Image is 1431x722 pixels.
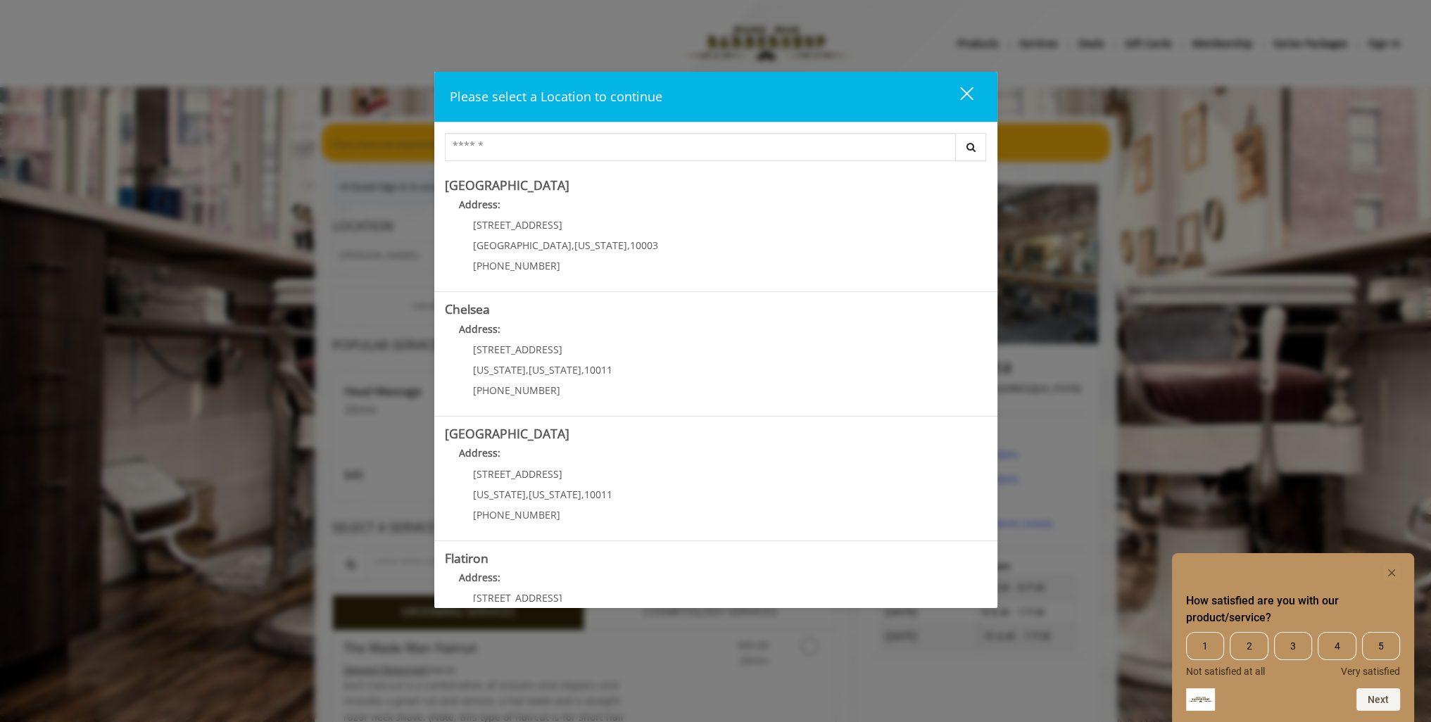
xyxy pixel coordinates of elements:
span: [US_STATE] [473,363,526,376]
span: , [572,239,574,252]
span: [PHONE_NUMBER] [473,508,560,521]
span: , [627,239,630,252]
span: , [526,488,529,501]
button: close dialog [934,82,982,111]
b: Address: [459,446,500,460]
span: [STREET_ADDRESS] [473,218,562,232]
b: [GEOGRAPHIC_DATA] [445,177,569,194]
span: 10003 [630,239,658,252]
div: How satisfied are you with our product/service? Select an option from 1 to 5, with 1 being Not sa... [1186,564,1400,711]
span: Please select a Location to continue [450,88,662,105]
span: 5 [1362,632,1400,660]
div: close dialog [944,86,972,107]
span: Very satisfied [1341,666,1400,677]
b: Address: [459,571,500,584]
span: , [581,363,584,376]
b: Flatiron [445,550,488,566]
span: [US_STATE] [473,488,526,501]
span: Not satisfied at all [1186,666,1265,677]
span: [PHONE_NUMBER] [473,259,560,272]
input: Search Center [445,133,956,161]
span: [STREET_ADDRESS] [473,467,562,481]
span: [STREET_ADDRESS] [473,591,562,604]
b: Address: [459,322,500,336]
span: 10011 [584,363,612,376]
span: , [581,488,584,501]
button: Next question [1356,688,1400,711]
span: 2 [1230,632,1268,660]
span: 1 [1186,632,1224,660]
span: , [526,363,529,376]
i: Search button [963,142,979,152]
b: [GEOGRAPHIC_DATA] [445,425,569,442]
h2: How satisfied are you with our product/service? Select an option from 1 to 5, with 1 being Not sa... [1186,593,1400,626]
span: [US_STATE] [529,363,581,376]
b: Chelsea [445,300,490,317]
span: [US_STATE] [574,239,627,252]
span: 3 [1274,632,1312,660]
div: How satisfied are you with our product/service? Select an option from 1 to 5, with 1 being Not sa... [1186,632,1400,677]
span: 10011 [584,488,612,501]
span: [STREET_ADDRESS] [473,343,562,356]
b: Address: [459,198,500,211]
span: [GEOGRAPHIC_DATA] [473,239,572,252]
span: [PHONE_NUMBER] [473,384,560,397]
div: Center Select [445,133,987,168]
button: Hide survey [1383,564,1400,581]
span: [US_STATE] [529,488,581,501]
span: 4 [1318,632,1356,660]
